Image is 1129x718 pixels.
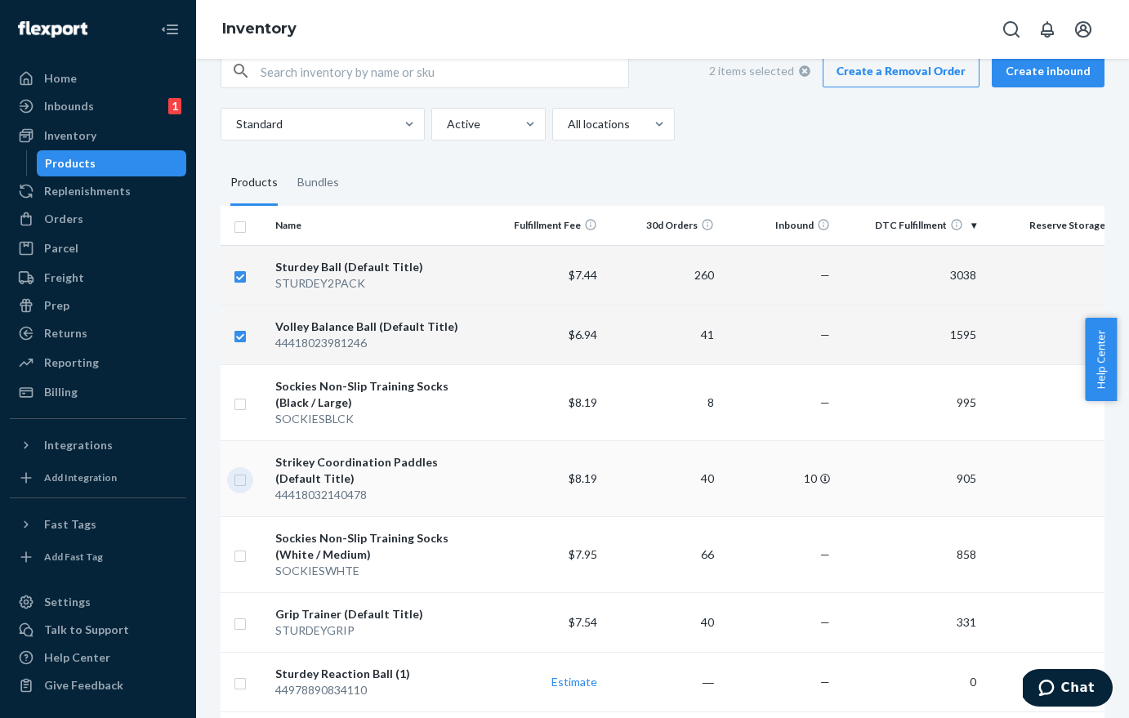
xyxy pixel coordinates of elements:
[604,652,721,711] td: ―
[820,395,830,409] span: —
[837,206,982,245] th: DTC Fulfillment
[44,127,96,144] div: Inventory
[154,13,186,46] button: Close Navigation
[44,594,91,610] div: Settings
[44,98,94,114] div: Inbounds
[44,211,83,227] div: Orders
[10,206,186,232] a: Orders
[44,470,117,484] div: Add Integration
[820,675,830,689] span: —
[10,235,186,261] a: Parcel
[837,592,982,652] td: 331
[275,319,480,335] div: Volley Balance Ball (Default Title)
[44,649,110,666] div: Help Center
[569,615,597,629] span: $7.54
[275,454,480,487] div: Strikey Coordination Paddles (Default Title)
[44,437,113,453] div: Integrations
[230,160,278,206] div: Products
[44,297,69,314] div: Prep
[604,245,721,305] td: 260
[209,6,310,53] ol: breadcrumbs
[566,116,568,132] input: All locations
[269,206,487,245] th: Name
[44,325,87,341] div: Returns
[44,270,84,286] div: Freight
[10,617,186,643] button: Talk to Support
[604,592,721,652] td: 40
[551,675,597,689] a: Estimate
[275,259,480,275] div: Sturdey Ball (Default Title)
[10,379,186,405] a: Billing
[604,305,721,364] td: 41
[992,55,1104,87] button: Create inbound
[983,206,1128,245] th: Reserve Storage
[275,335,480,351] div: 44418023981246
[837,305,982,364] td: 1595
[10,432,186,458] button: Integrations
[44,622,129,638] div: Talk to Support
[275,563,480,579] div: SOCKIESWHTE
[45,155,96,172] div: Products
[10,292,186,319] a: Prep
[10,320,186,346] a: Returns
[44,70,77,87] div: Home
[10,465,186,491] a: Add Integration
[837,652,982,711] td: 0
[820,615,830,629] span: —
[44,550,103,564] div: Add Fast Tag
[1023,669,1113,710] iframe: Opens a widget where you can chat to one of our agents
[445,116,447,132] input: Active
[820,328,830,341] span: —
[569,395,597,409] span: $8.19
[261,55,628,87] input: Search inventory by name or sku
[10,178,186,204] a: Replenishments
[275,606,480,622] div: Grip Trainer (Default Title)
[1085,318,1117,401] button: Help Center
[275,275,480,292] div: STURDEY2PACK
[10,265,186,291] a: Freight
[569,471,597,485] span: $8.19
[10,589,186,615] a: Settings
[1067,13,1100,46] button: Open account menu
[10,93,186,119] a: Inbounds1
[837,245,982,305] td: 3038
[44,355,99,371] div: Reporting
[604,206,721,245] th: 30d Orders
[275,530,480,563] div: Sockies Non-Slip Training Socks (White / Medium)
[44,384,78,400] div: Billing
[1031,13,1064,46] button: Open notifications
[488,206,605,245] th: Fulfillment Fee
[275,666,480,682] div: Sturdey Reaction Ball (1)
[275,378,480,411] div: Sockies Non-Slip Training Socks (Black / Large)
[837,516,982,592] td: 858
[837,440,982,516] td: 905
[721,206,837,245] th: Inbound
[820,268,830,282] span: —
[37,150,187,176] a: Products
[222,20,297,38] a: Inventory
[10,65,186,91] a: Home
[297,160,339,206] div: Bundles
[569,268,597,282] span: $7.44
[569,547,597,561] span: $7.95
[604,440,721,516] td: 40
[44,677,123,693] div: Give Feedback
[10,123,186,149] a: Inventory
[709,55,810,87] div: 2 items selected
[10,672,186,698] button: Give Feedback
[823,55,980,87] a: Create a Removal Order
[721,440,837,516] td: 10
[604,364,721,440] td: 8
[837,364,982,440] td: 995
[44,240,78,256] div: Parcel
[275,622,480,639] div: STURDEYGRIP
[10,350,186,376] a: Reporting
[44,183,131,199] div: Replenishments
[10,644,186,671] a: Help Center
[18,21,87,38] img: Flexport logo
[234,116,236,132] input: Standard
[168,98,181,114] div: 1
[604,516,721,592] td: 66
